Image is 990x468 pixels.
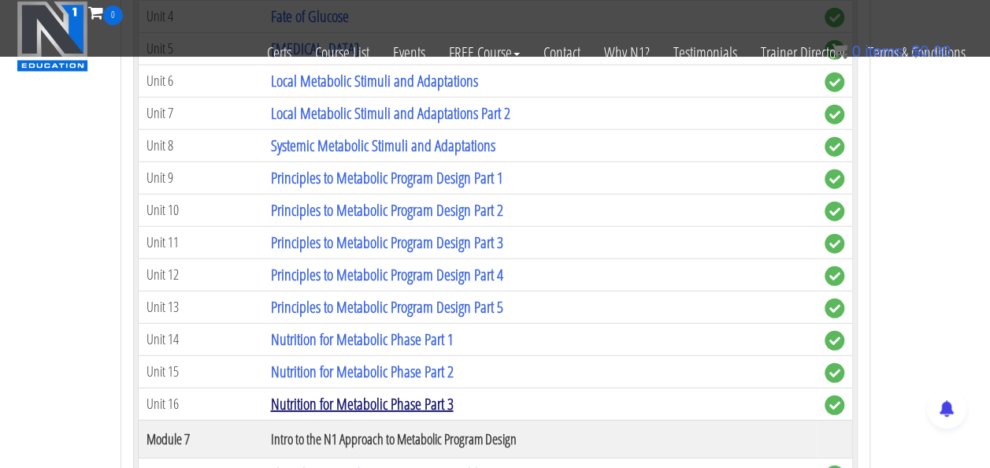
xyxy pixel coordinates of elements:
[911,43,951,60] bdi: 0.00
[270,70,477,91] a: Local Metabolic Stimuli and Adaptations
[437,25,532,80] a: FREE Course
[662,25,749,80] a: Testimonials
[138,323,262,355] td: Unit 14
[270,393,453,414] a: Nutrition for Metabolic Phase Part 3
[832,43,951,60] a: 0 items: $0.00
[262,420,816,458] th: Intro to the N1 Approach to Metabolic Program Design
[138,194,262,226] td: Unit 10
[825,234,844,254] span: complete
[303,25,381,80] a: Course List
[103,6,123,25] span: 0
[270,232,502,253] a: Principles to Metabolic Program Design Part 3
[749,25,856,80] a: Trainer Directory
[17,1,88,72] img: n1-education
[825,331,844,351] span: complete
[270,167,502,188] a: Principles to Metabolic Program Design Part 1
[138,129,262,162] td: Unit 8
[825,169,844,189] span: complete
[825,396,844,415] span: complete
[88,2,123,23] a: 0
[270,264,502,285] a: Principles to Metabolic Program Design Part 4
[825,266,844,286] span: complete
[138,291,262,323] td: Unit 13
[851,43,860,60] span: 0
[592,25,662,80] a: Why N1?
[825,137,844,157] span: complete
[270,135,495,156] a: Systemic Metabolic Stimuli and Adaptations
[270,329,453,350] a: Nutrition for Metabolic Phase Part 1
[138,97,262,129] td: Unit 7
[825,363,844,383] span: complete
[825,299,844,318] span: complete
[138,65,262,97] td: Unit 6
[138,226,262,258] td: Unit 11
[138,355,262,388] td: Unit 15
[865,43,907,60] span: items:
[138,420,262,458] th: Module 7
[825,72,844,92] span: complete
[832,43,847,59] img: icon11.png
[381,25,437,80] a: Events
[825,105,844,124] span: complete
[255,25,303,80] a: Certs
[270,199,502,221] a: Principles to Metabolic Program Design Part 2
[138,258,262,291] td: Unit 12
[138,162,262,194] td: Unit 9
[911,43,920,60] span: $
[270,361,453,382] a: Nutrition for Metabolic Phase Part 2
[856,25,977,80] a: Terms & Conditions
[825,202,844,221] span: complete
[270,102,510,124] a: Local Metabolic Stimuli and Adaptations Part 2
[270,296,502,318] a: Principles to Metabolic Program Design Part 5
[532,25,592,80] a: Contact
[138,388,262,420] td: Unit 16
